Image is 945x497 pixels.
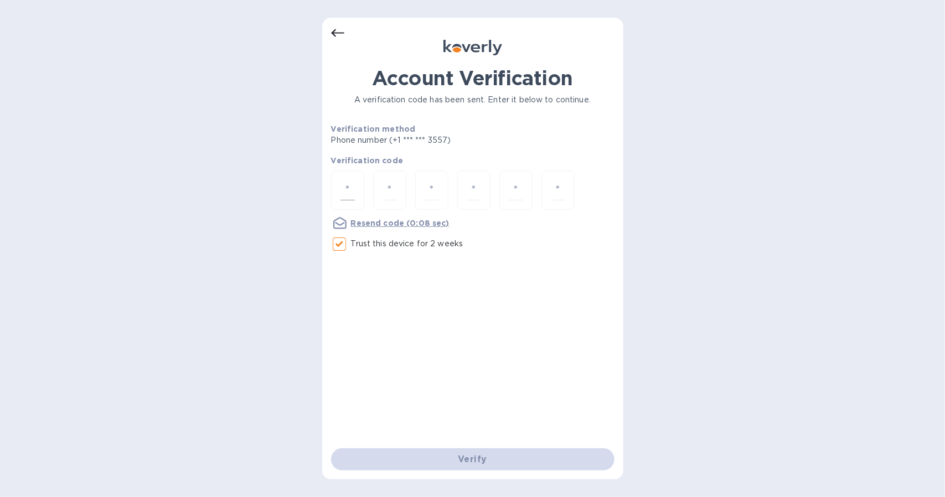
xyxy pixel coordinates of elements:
u: Resend code (0:08 sec) [351,219,450,227]
h1: Account Verification [331,66,614,90]
p: Phone number (+1 *** *** 3557) [331,134,536,146]
p: Verification code [331,155,614,166]
b: Verification method [331,125,416,133]
p: Trust this device for 2 weeks [351,238,463,250]
p: A verification code has been sent. Enter it below to continue. [331,94,614,106]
